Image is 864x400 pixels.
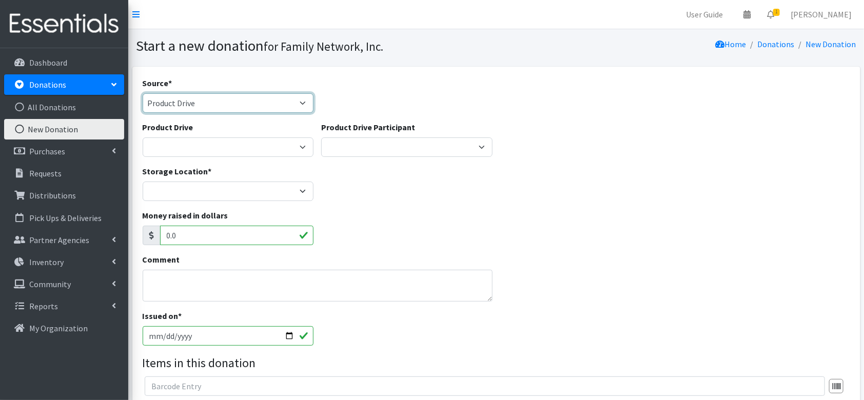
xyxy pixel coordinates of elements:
input: Barcode Entry [145,376,825,396]
p: Purchases [29,146,65,156]
label: Money raised in dollars [143,209,228,222]
a: [PERSON_NAME] [782,4,860,25]
p: Community [29,279,71,289]
abbr: required [208,166,212,176]
p: Inventory [29,257,64,267]
legend: Items in this donation [143,354,850,372]
a: Inventory [4,252,124,272]
label: Comment [143,253,180,266]
a: Partner Agencies [4,230,124,250]
label: Storage Location [143,165,212,177]
p: My Organization [29,323,88,333]
a: Reports [4,296,124,316]
a: All Donations [4,97,124,117]
span: 1 [773,9,780,16]
p: Donations [29,79,66,90]
a: Dashboard [4,52,124,73]
a: 1 [759,4,782,25]
a: Purchases [4,141,124,162]
a: Donations [758,39,795,49]
label: Product Drive Participant [321,121,415,133]
a: Donations [4,74,124,95]
p: Requests [29,168,62,178]
a: Community [4,274,124,294]
abbr: required [169,78,172,88]
a: New Donation [4,119,124,139]
a: Home [716,39,747,49]
a: Requests [4,163,124,184]
h1: Start a new donation [136,37,493,55]
a: Distributions [4,185,124,206]
p: Pick Ups & Deliveries [29,213,102,223]
a: My Organization [4,318,124,338]
small: for Family Network, Inc. [264,39,384,54]
a: New Donation [806,39,856,49]
p: Distributions [29,190,76,201]
p: Reports [29,301,58,311]
p: Dashboard [29,57,67,68]
label: Product Drive [143,121,193,133]
img: HumanEssentials [4,7,124,41]
label: Issued on [143,310,182,322]
a: User Guide [678,4,731,25]
label: Source [143,77,172,89]
abbr: required [179,311,182,321]
p: Partner Agencies [29,235,89,245]
a: Pick Ups & Deliveries [4,208,124,228]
